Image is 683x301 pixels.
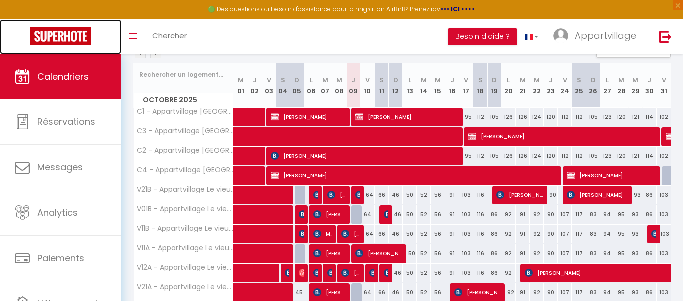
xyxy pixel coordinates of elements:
div: 66 [375,186,389,204]
div: 50 [403,186,417,204]
div: 103 [459,264,473,282]
abbr: V [365,75,370,85]
div: 86 [642,205,656,224]
span: Appartvillage [575,29,636,42]
span: [PERSON_NAME] [271,107,345,126]
span: [PERSON_NAME] [271,146,457,165]
span: Analytics [37,206,78,219]
img: logout [659,30,672,43]
div: 86 [642,186,656,204]
div: 117 [572,225,586,243]
th: 20 [501,63,515,108]
span: Messages [37,161,83,173]
div: 90 [544,186,558,204]
span: [PERSON_NAME] [285,263,289,282]
span: [PERSON_NAME] [468,127,655,146]
div: 116 [473,225,487,243]
div: 46 [389,264,403,282]
div: 52 [417,205,431,224]
abbr: J [549,75,553,85]
div: 90 [544,244,558,263]
div: 52 [417,225,431,243]
div: 91 [445,225,459,243]
span: [PERSON_NAME] [496,185,543,204]
div: 107 [558,205,572,224]
div: 50 [403,205,417,224]
div: 120 [614,108,628,126]
div: 112 [473,108,487,126]
abbr: D [294,75,299,85]
input: Rechercher un logement... [139,66,228,84]
div: 126 [516,147,530,165]
div: 56 [431,244,445,263]
span: C1 - Appartvillage [GEOGRAPHIC_DATA] N°1 [135,108,235,115]
th: 23 [544,63,558,108]
div: 116 [473,205,487,224]
div: 103 [657,244,671,263]
abbr: M [632,75,638,85]
div: 46 [389,225,403,243]
div: 95 [459,108,473,126]
div: 93 [628,225,642,243]
th: 13 [403,63,417,108]
div: 91 [445,264,459,282]
th: 05 [290,63,304,108]
div: 91 [445,244,459,263]
div: 86 [642,244,656,263]
div: 93 [628,244,642,263]
th: 28 [614,63,628,108]
div: 121 [628,108,642,126]
span: Octobre 2025 [134,93,233,107]
th: 27 [600,63,614,108]
div: 83 [586,205,600,224]
div: 92 [530,225,544,243]
div: 103 [657,205,671,224]
div: 126 [501,108,515,126]
abbr: L [606,75,609,85]
div: 52 [417,186,431,204]
span: Ludivine Tete [384,263,388,282]
abbr: J [351,75,355,85]
div: 46 [389,186,403,204]
span: V01B - Appartvillage Le vieux Vichy N°01B [135,205,235,213]
abbr: M [238,75,244,85]
div: 92 [501,244,515,263]
th: 25 [572,63,586,108]
th: 10 [360,63,374,108]
div: 52 [417,264,431,282]
div: 91 [445,205,459,224]
th: 02 [248,63,262,108]
div: 46 [389,205,403,224]
div: 116 [473,186,487,204]
span: [PERSON_NAME] [384,205,388,224]
th: 18 [473,63,487,108]
div: 124 [530,147,544,165]
span: BearsandBeers BearsandBeers [299,263,303,282]
th: 09 [346,63,360,108]
div: 105 [487,147,501,165]
div: 95 [614,225,628,243]
span: [PERSON_NAME] [567,166,655,185]
div: 92 [530,244,544,263]
div: 86 [487,205,501,224]
th: 04 [276,63,290,108]
abbr: V [267,75,271,85]
div: 112 [473,147,487,165]
span: C2 - Appartvillage [GEOGRAPHIC_DATA] N°2 [135,147,235,154]
abbr: M [520,75,526,85]
span: [PERSON_NAME] [299,224,303,243]
abbr: D [591,75,596,85]
span: C3 - Appartvillage [GEOGRAPHIC_DATA] N°3 [135,127,235,135]
div: 92 [501,205,515,224]
div: 92 [501,225,515,243]
abbr: D [492,75,497,85]
span: V21A - Appartvillage Le vieux Vichy N°21 A [135,283,235,291]
div: 50 [403,264,417,282]
div: 103 [657,225,671,243]
th: 30 [642,63,656,108]
th: 24 [558,63,572,108]
span: Calendriers [37,70,89,83]
div: 107 [558,225,572,243]
th: 31 [657,63,671,108]
th: 14 [417,63,431,108]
